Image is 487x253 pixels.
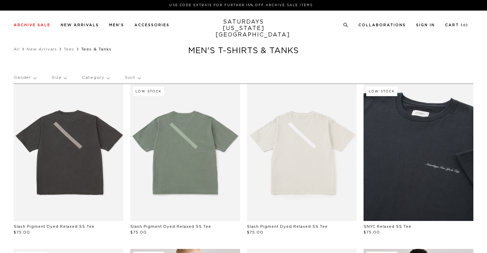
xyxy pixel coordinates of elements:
[216,19,272,38] a: SATURDAYS[US_STATE][GEOGRAPHIC_DATA]
[27,47,57,51] a: New Arrivals
[130,230,147,234] span: $75.00
[125,70,140,86] p: Sort
[364,225,411,228] a: SNYC Relaxed SS Tee
[247,225,328,228] a: Slash Pigment Dyed Relaxed SS Tee
[51,70,67,86] p: Size
[463,24,466,27] small: 0
[364,230,380,234] span: $75.00
[130,225,211,228] a: Slash Pigment Dyed Relaxed SS Tee
[366,87,397,96] div: Low Stock
[82,70,109,86] p: Category
[14,70,36,86] p: Gender
[109,23,124,27] a: Men's
[247,230,263,234] span: $75.00
[14,230,30,234] span: $75.00
[358,23,406,27] a: Collaborations
[81,47,112,51] span: Tees & Tanks
[64,47,74,51] a: Tees
[16,3,466,8] p: Use Code EXTRA15 for Further 15% Off Archive Sale Items
[134,23,169,27] a: Accessories
[133,87,164,96] div: Low Stock
[14,47,20,51] a: All
[14,225,94,228] a: Slash Pigment Dyed Relaxed SS Tee
[445,23,468,27] a: Cart (0)
[416,23,435,27] a: Sign In
[61,23,99,27] a: New Arrivals
[14,23,50,27] a: Archive Sale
